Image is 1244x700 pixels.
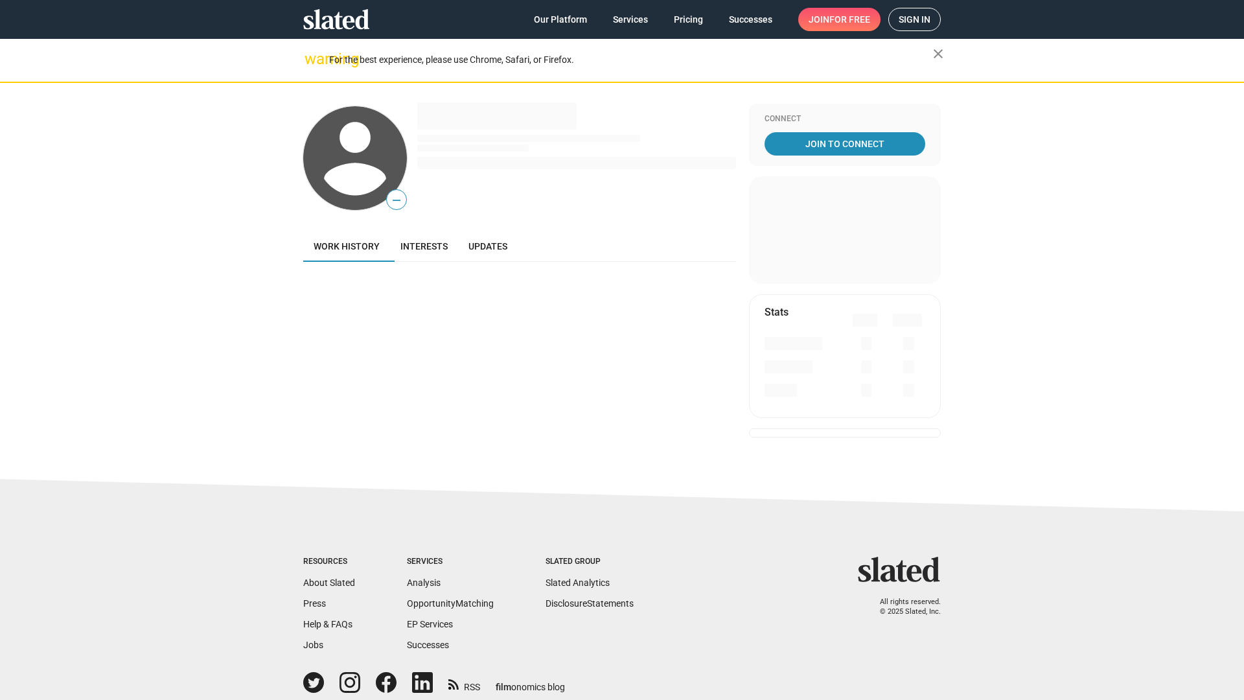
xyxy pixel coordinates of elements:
mat-card-title: Stats [765,305,789,319]
div: Resources [303,557,355,567]
a: Successes [719,8,783,31]
a: Sign in [888,8,941,31]
mat-icon: warning [305,51,320,67]
a: Successes [407,640,449,650]
a: About Slated [303,577,355,588]
div: Services [407,557,494,567]
a: Jobs [303,640,323,650]
span: for free [829,8,870,31]
a: Press [303,598,326,609]
a: Analysis [407,577,441,588]
span: Pricing [674,8,703,31]
span: Sign in [899,8,930,30]
a: Our Platform [524,8,597,31]
span: Services [613,8,648,31]
a: Updates [458,231,518,262]
a: filmonomics blog [496,671,565,694]
span: Join [809,8,870,31]
a: Pricing [663,8,713,31]
a: OpportunityMatching [407,598,494,609]
a: RSS [448,673,480,694]
span: Join To Connect [767,132,923,156]
span: — [387,192,406,209]
mat-icon: close [930,46,946,62]
a: Work history [303,231,390,262]
span: Our Platform [534,8,587,31]
div: Connect [765,114,925,124]
span: Work history [314,241,380,251]
span: Successes [729,8,772,31]
span: Interests [400,241,448,251]
p: All rights reserved. © 2025 Slated, Inc. [866,598,941,616]
a: Interests [390,231,458,262]
a: Join To Connect [765,132,925,156]
a: Help & FAQs [303,619,352,629]
a: DisclosureStatements [546,598,634,609]
a: EP Services [407,619,453,629]
a: Services [603,8,658,31]
div: Slated Group [546,557,634,567]
span: film [496,682,511,692]
a: Slated Analytics [546,577,610,588]
a: Joinfor free [798,8,881,31]
div: For the best experience, please use Chrome, Safari, or Firefox. [329,51,933,69]
span: Updates [468,241,507,251]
